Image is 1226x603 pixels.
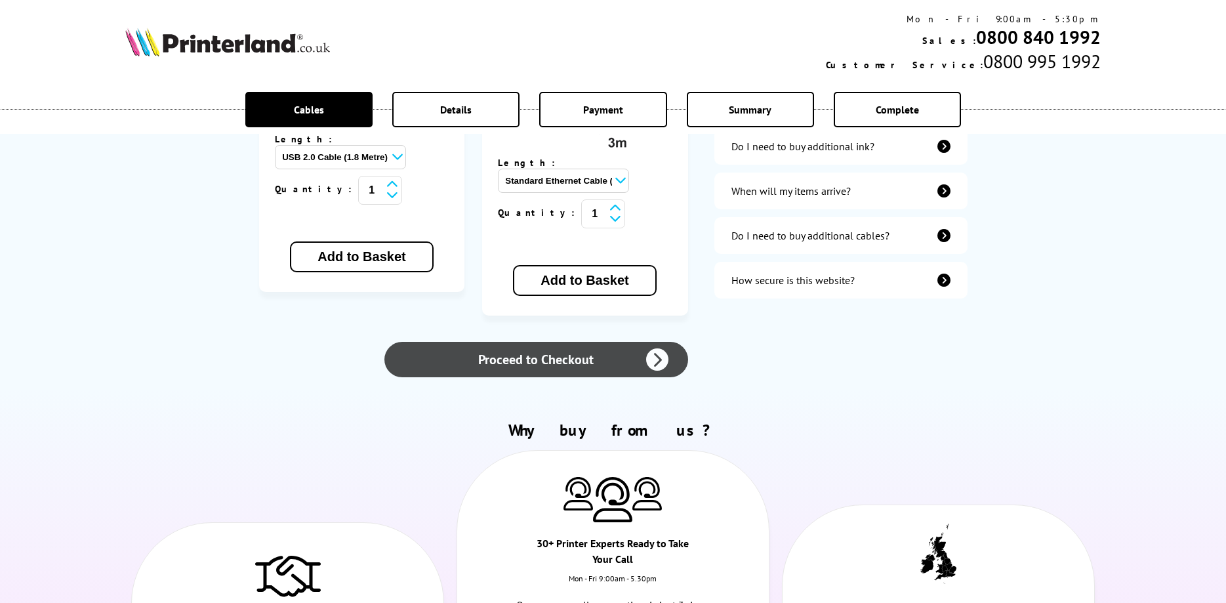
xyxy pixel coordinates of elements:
div: Do I need to buy additional cables? [731,229,889,242]
a: additional-ink [714,128,968,165]
span: Quantity: [498,207,581,218]
span: Quantity: [275,183,358,195]
div: Do I need to buy additional ink? [731,140,874,153]
a: additional-cables [714,217,968,254]
span: Customer Service: [826,59,983,71]
span: Sales: [922,35,976,47]
span: Length: [498,157,568,169]
button: Add to Basket [513,265,656,296]
span: Summary [729,103,771,116]
img: Printerland Logo [125,28,330,56]
img: Printer Experts [632,477,662,510]
div: Mon - Fri 9:00am - 5:30pm [826,13,1101,25]
button: Add to Basket [290,241,433,272]
span: Details [440,103,472,116]
span: Length: [275,133,345,145]
img: Printer Experts [593,477,632,522]
a: items-arrive [714,173,968,209]
img: Printer Experts [563,477,593,510]
img: UK tax payer [920,524,956,584]
span: 0800 995 1992 [983,49,1101,73]
div: When will my items arrive? [731,184,851,198]
img: Trusted Service [255,549,321,602]
div: Mon - Fri 9:00am - 5.30pm [457,573,768,596]
a: secure-website [714,262,968,299]
span: Cables [294,103,324,116]
a: Proceed to Checkout [384,342,687,377]
span: Payment [583,103,623,116]
h2: Why buy from us? [125,420,1101,440]
span: Complete [876,103,919,116]
div: 30+ Printer Experts Ready to Take Your Call [535,535,691,573]
div: How secure is this website? [731,274,855,287]
a: 0800 840 1992 [976,25,1101,49]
